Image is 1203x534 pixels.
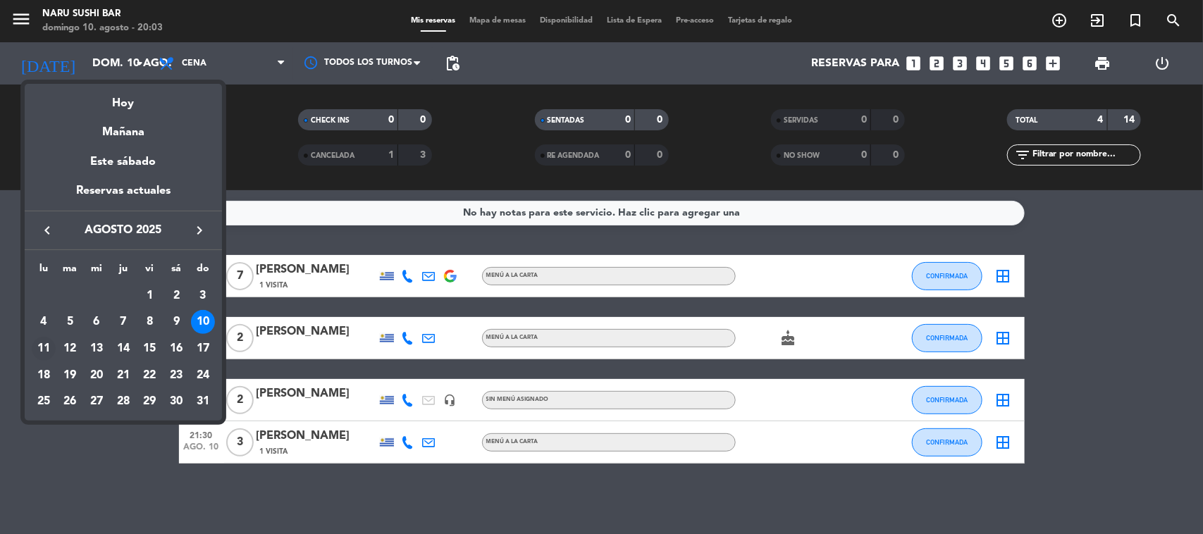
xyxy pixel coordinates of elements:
[190,335,216,362] td: 17 de agosto de 2025
[83,389,110,416] td: 27 de agosto de 2025
[39,222,56,239] i: keyboard_arrow_left
[163,309,190,335] td: 9 de agosto de 2025
[58,310,82,334] div: 5
[191,284,215,308] div: 3
[191,390,215,414] div: 31
[56,309,83,335] td: 5 de agosto de 2025
[110,261,137,282] th: jueves
[163,362,190,389] td: 23 de agosto de 2025
[25,182,222,211] div: Reservas actuales
[191,337,215,361] div: 17
[56,362,83,389] td: 19 de agosto de 2025
[32,337,56,361] div: 11
[191,222,208,239] i: keyboard_arrow_right
[137,309,164,335] td: 8 de agosto de 2025
[30,389,57,416] td: 25 de agosto de 2025
[58,364,82,387] div: 19
[164,310,188,334] div: 9
[85,310,109,334] div: 6
[163,282,190,309] td: 2 de agosto de 2025
[190,309,216,335] td: 10 de agosto de 2025
[111,364,135,387] div: 21
[32,390,56,414] div: 25
[30,282,137,309] td: AGO.
[191,310,215,334] div: 10
[32,364,56,387] div: 18
[137,389,164,416] td: 29 de agosto de 2025
[30,362,57,389] td: 18 de agosto de 2025
[190,282,216,309] td: 3 de agosto de 2025
[190,362,216,389] td: 24 de agosto de 2025
[137,362,164,389] td: 22 de agosto de 2025
[85,337,109,361] div: 13
[137,284,161,308] div: 1
[137,310,161,334] div: 8
[25,84,222,113] div: Hoy
[111,390,135,414] div: 28
[164,364,188,387] div: 23
[137,390,161,414] div: 29
[85,364,109,387] div: 20
[137,335,164,362] td: 15 de agosto de 2025
[187,221,212,240] button: keyboard_arrow_right
[111,310,135,334] div: 7
[60,221,187,240] span: agosto 2025
[137,261,164,282] th: viernes
[56,261,83,282] th: martes
[83,362,110,389] td: 20 de agosto de 2025
[110,389,137,416] td: 28 de agosto de 2025
[110,309,137,335] td: 7 de agosto de 2025
[83,335,110,362] td: 13 de agosto de 2025
[137,337,161,361] div: 15
[58,390,82,414] div: 26
[164,390,188,414] div: 30
[32,310,56,334] div: 4
[25,142,222,182] div: Este sábado
[111,337,135,361] div: 14
[163,335,190,362] td: 16 de agosto de 2025
[30,261,57,282] th: lunes
[83,261,110,282] th: miércoles
[110,335,137,362] td: 14 de agosto de 2025
[85,390,109,414] div: 27
[56,335,83,362] td: 12 de agosto de 2025
[35,221,60,240] button: keyboard_arrow_left
[137,282,164,309] td: 1 de agosto de 2025
[30,335,57,362] td: 11 de agosto de 2025
[164,337,188,361] div: 16
[137,364,161,387] div: 22
[163,389,190,416] td: 30 de agosto de 2025
[190,261,216,282] th: domingo
[56,389,83,416] td: 26 de agosto de 2025
[163,261,190,282] th: sábado
[164,284,188,308] div: 2
[58,337,82,361] div: 12
[191,364,215,387] div: 24
[30,309,57,335] td: 4 de agosto de 2025
[190,389,216,416] td: 31 de agosto de 2025
[83,309,110,335] td: 6 de agosto de 2025
[110,362,137,389] td: 21 de agosto de 2025
[25,113,222,142] div: Mañana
